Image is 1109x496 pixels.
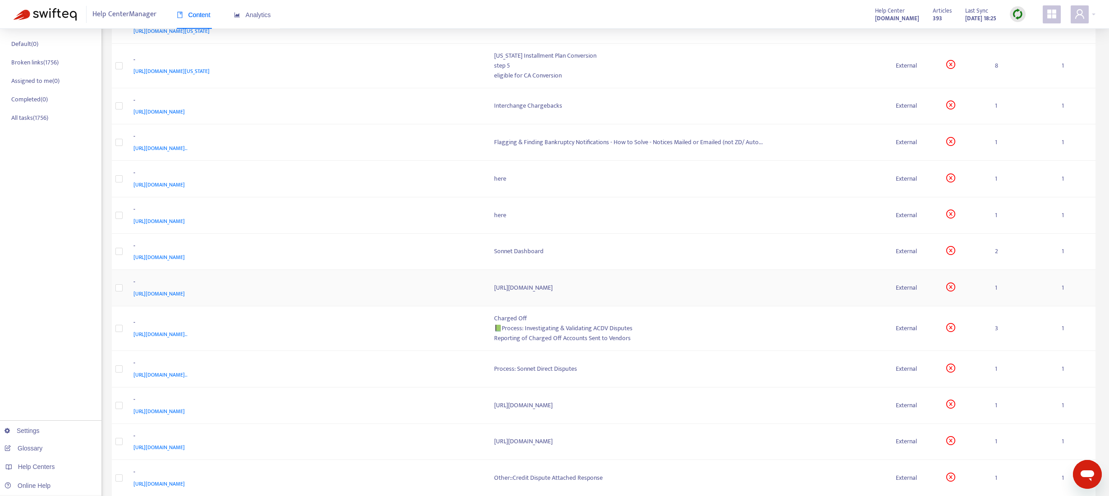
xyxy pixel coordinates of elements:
span: close-circle [946,209,955,218]
iframe: Button to launch messaging window [1073,460,1102,489]
span: [URL][DOMAIN_NAME][US_STATE] [133,67,210,76]
strong: 393 [933,14,942,23]
td: 1 [1054,197,1095,234]
span: [URL][DOMAIN_NAME][US_STATE] [133,27,210,36]
div: - [133,96,477,107]
div: - [133,277,477,289]
td: 1 [1054,306,1095,351]
a: Settings [5,427,40,434]
span: close-circle [946,60,955,69]
span: close-circle [946,100,955,109]
span: [URL][DOMAIN_NAME] [133,107,185,116]
div: - [133,467,477,479]
div: External [896,400,932,410]
td: 2 [988,234,1054,270]
div: [US_STATE] Installment Plan Conversion [494,51,882,61]
td: 3 [988,306,1054,351]
div: External [896,473,932,483]
td: 1 [1054,424,1095,460]
span: [URL][DOMAIN_NAME].. [133,144,188,153]
td: 1 [988,88,1054,125]
div: - [133,241,477,253]
div: [URL][DOMAIN_NAME] [494,437,882,446]
div: step 5 [494,61,882,71]
td: 1 [988,161,1054,197]
td: 1 [988,387,1054,424]
strong: [DATE] 18:25 [965,14,996,23]
p: Assigned to me ( 0 ) [11,76,60,86]
span: [URL][DOMAIN_NAME] [133,253,185,262]
p: Default ( 0 ) [11,39,38,49]
img: Swifteq [14,8,77,21]
td: 1 [988,351,1054,387]
td: 1 [1054,88,1095,125]
div: Process: Sonnet Direct Disputes [494,364,882,374]
span: Help Center [875,6,905,16]
td: 1 [988,424,1054,460]
div: External [896,323,932,333]
div: - [133,168,477,180]
span: Help Center Manager [92,6,156,23]
div: - [133,318,477,329]
span: area-chart [234,12,240,18]
td: 1 [1054,387,1095,424]
a: Glossary [5,445,42,452]
td: 8 [988,44,1054,88]
span: close-circle [946,137,955,146]
div: Interchange Chargebacks [494,101,882,111]
span: Help Centers [18,463,55,470]
span: [URL][DOMAIN_NAME] [133,479,185,488]
div: External [896,364,932,374]
div: Charged Off [494,314,882,323]
div: - [133,358,477,370]
span: Articles [933,6,952,16]
span: [URL][DOMAIN_NAME] [133,443,185,452]
div: [URL][DOMAIN_NAME] [494,400,882,410]
td: 1 [1054,234,1095,270]
div: - [133,395,477,406]
span: close-circle [946,364,955,373]
span: [URL][DOMAIN_NAME].. [133,330,188,339]
span: [URL][DOMAIN_NAME] [133,407,185,416]
div: External [896,101,932,111]
div: External [896,174,932,184]
td: 1 [1054,161,1095,197]
div: External [896,437,932,446]
td: 1 [1054,351,1095,387]
div: here [494,210,882,220]
span: [URL][DOMAIN_NAME].. [133,370,188,379]
div: - [133,55,477,67]
span: Last Sync [965,6,988,16]
p: Completed ( 0 ) [11,95,48,104]
p: Tasks [9,19,26,30]
span: [URL][DOMAIN_NAME] [133,289,185,298]
div: [URL][DOMAIN_NAME] [494,283,882,293]
td: 1 [1054,124,1095,161]
td: 1 [1054,270,1095,306]
div: Flagging & Finding Bankruptcy Notifications - How to Solve - Notices Mailed or Emailed (not ZD/ A... [494,137,882,147]
div: External [896,283,932,293]
span: [URL][DOMAIN_NAME] [133,217,185,226]
div: 📗Process: Investigating & Validating ACDV Disputes [494,323,882,333]
div: Sonnet Dashboard [494,246,882,256]
span: user [1074,9,1085,19]
div: - [133,205,477,216]
div: External [896,61,932,71]
span: close-circle [946,246,955,255]
img: sync.dc5367851b00ba804db3.png [1012,9,1023,20]
strong: [DOMAIN_NAME] [875,14,919,23]
div: here [494,174,882,184]
div: Reporting of Charged Off Accounts Sent to Vendors [494,333,882,343]
span: Analytics [234,11,271,18]
p: All tasks ( 1756 ) [11,113,48,123]
td: 1 [1054,44,1095,88]
div: External [896,137,932,147]
p: Broken links ( 1756 ) [11,58,59,67]
td: 1 [988,270,1054,306]
span: Content [177,11,211,18]
div: Other::Credit Dispute Attached Response [494,473,882,483]
span: appstore [1046,9,1057,19]
div: - [133,431,477,443]
a: [DOMAIN_NAME] [875,13,919,23]
div: External [896,246,932,256]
